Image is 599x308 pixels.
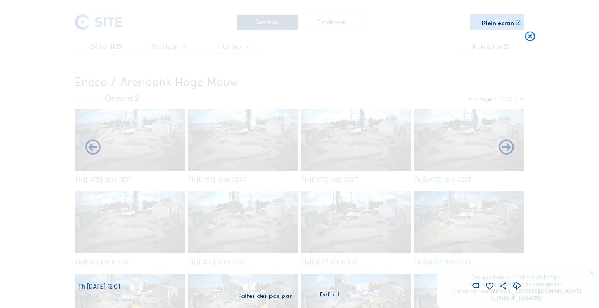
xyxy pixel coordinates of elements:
[238,293,294,299] div: Faites des pas par:
[84,139,102,157] i: Forward
[78,283,120,290] span: Th [DATE] 12:01
[497,139,515,157] i: Back
[320,291,340,298] div: Défaut
[299,291,361,300] div: Défaut
[482,20,514,26] div: Plein écran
